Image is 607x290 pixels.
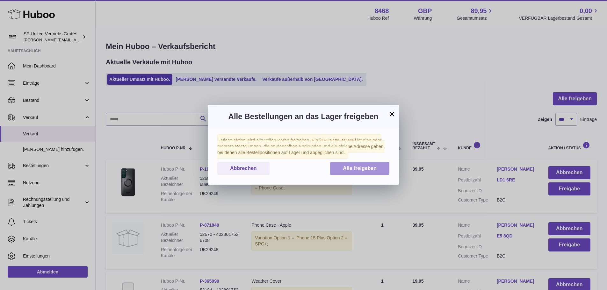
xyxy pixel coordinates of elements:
button: Abbrechen [217,162,270,175]
span: Diese Aktion wird alle vollen Körbe freigeben. Ein [PERSON_NAME] ist eine oder mehrere Bestellung... [217,134,385,159]
h3: Alle Bestellungen an das Lager freigeben [217,111,389,122]
span: Alle freigeben [343,166,377,171]
button: × [388,110,396,118]
button: Alle freigeben [330,162,389,175]
span: Abbrechen [230,166,257,171]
